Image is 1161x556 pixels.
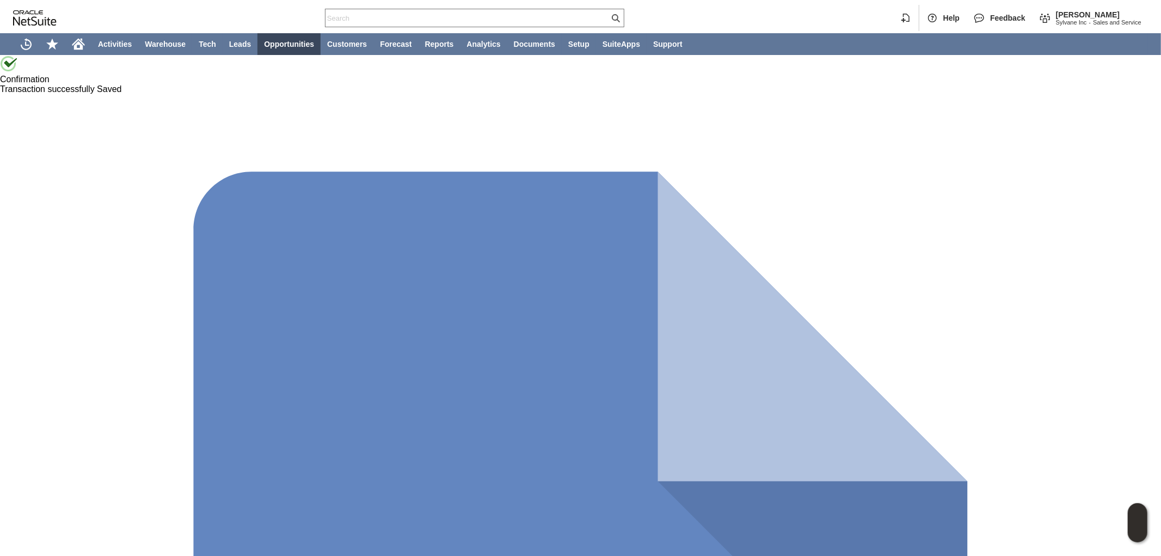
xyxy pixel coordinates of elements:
a: Warehouse [138,33,192,55]
svg: Search [609,11,622,25]
span: Setup [568,40,589,48]
a: Activities [91,33,138,55]
span: - [1089,19,1091,26]
span: Help [943,14,960,22]
span: Leads [229,40,251,48]
a: Home [65,33,91,55]
span: Documents [514,40,555,48]
div: Create New [893,3,919,33]
iframe: Click here to launch Oracle Guided Learning Help Panel [1128,503,1147,542]
input: Search [325,11,609,25]
span: Opportunities [264,40,314,48]
svg: Shortcuts [46,38,59,51]
a: Opportunities [257,33,321,55]
a: Setup [562,33,596,55]
span: Reports [425,40,454,48]
svg: Recent Records [20,38,33,51]
a: Reports [419,33,460,55]
span: Forecast [380,40,411,48]
a: Analytics [460,33,507,55]
span: Tech [199,40,216,48]
a: Support [647,33,689,55]
a: Documents [507,33,562,55]
svg: Home [72,38,85,51]
a: SuiteApps [596,33,647,55]
a: Recent Records [13,33,39,55]
span: SuiteApps [603,40,640,48]
span: Warehouse [145,40,186,48]
span: Sylvane Inc [1056,19,1087,26]
span: Analytics [467,40,501,48]
div: Shortcuts [39,33,65,55]
div: Change Role [1032,3,1148,33]
a: Tech [192,33,223,55]
div: Feedback [966,3,1032,33]
a: Forecast [373,33,418,55]
div: Help [919,3,966,33]
a: Leads [223,33,257,55]
span: Oracle Guided Learning Widget. To move around, please hold and drag [1128,523,1147,543]
span: Customers [327,40,367,48]
span: Support [653,40,683,48]
span: Feedback [990,14,1025,22]
span: [PERSON_NAME] [1056,10,1141,19]
svg: logo [13,10,57,26]
span: Sales and Service [1093,19,1141,26]
span: Activities [98,40,132,48]
a: Customers [321,33,373,55]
